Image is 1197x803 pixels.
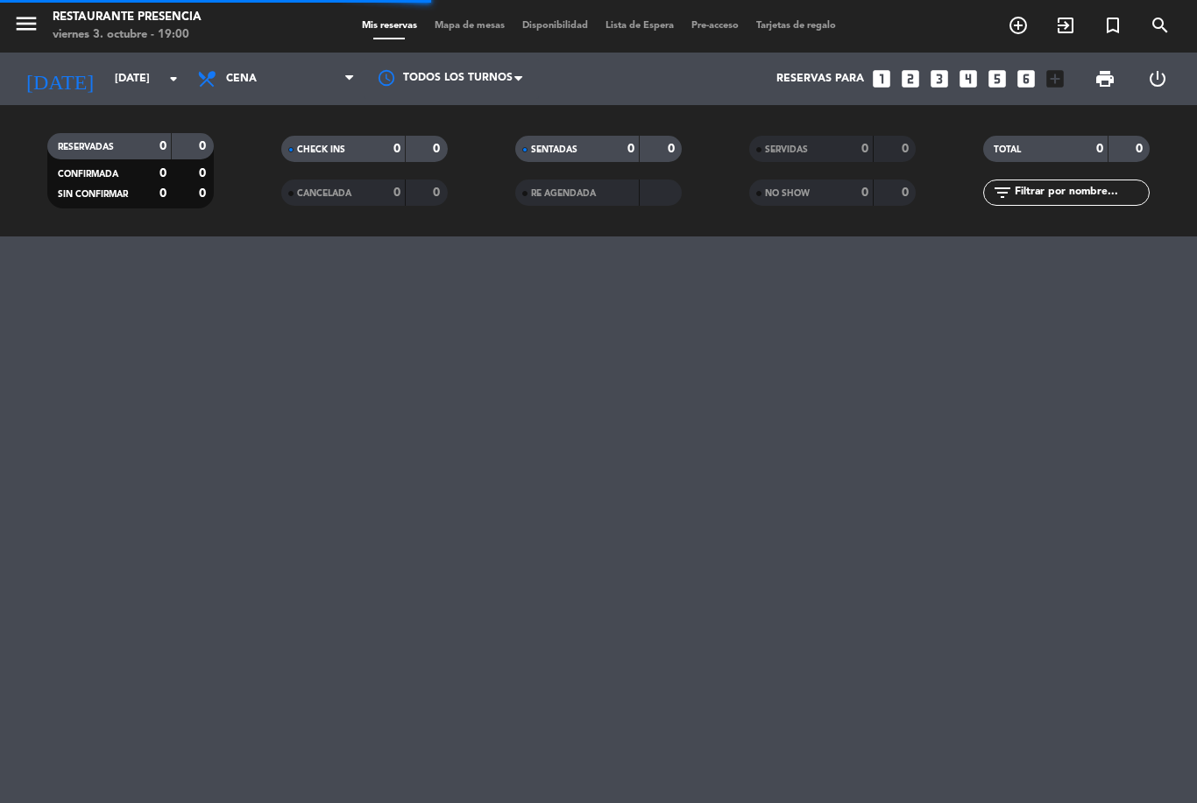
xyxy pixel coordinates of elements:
i: search [1150,15,1171,36]
strong: 0 [902,187,912,199]
div: viernes 3. octubre - 19:00 [53,26,202,44]
i: looks_5 [986,67,1009,90]
span: Reserva especial [1089,11,1137,40]
strong: 0 [668,143,678,155]
span: SENTADAS [531,145,577,154]
strong: 0 [433,143,443,155]
i: looks_two [899,67,922,90]
i: add_circle_outline [1008,15,1029,36]
span: Lista de Espera [597,21,683,31]
strong: 0 [159,187,166,200]
strong: 0 [861,143,868,155]
strong: 0 [627,143,634,155]
i: looks_4 [957,67,980,90]
strong: 0 [199,140,209,152]
i: add_box [1044,67,1066,90]
span: RE AGENDADA [531,189,596,198]
strong: 0 [393,143,400,155]
strong: 0 [159,167,166,180]
i: turned_in_not [1102,15,1123,36]
span: SIN CONFIRMAR [58,190,128,199]
span: RESERVAR MESA [995,11,1042,40]
i: menu [13,11,39,37]
input: Filtrar por nombre... [1013,183,1149,202]
strong: 0 [159,140,166,152]
i: arrow_drop_down [163,68,184,89]
div: LOG OUT [1131,53,1184,105]
span: Disponibilidad [514,21,597,31]
button: menu [13,11,39,43]
strong: 0 [902,143,912,155]
strong: 0 [199,167,209,180]
strong: 0 [1096,143,1103,155]
span: TOTAL [994,145,1021,154]
span: CANCELADA [297,189,351,198]
strong: 0 [433,187,443,199]
div: Restaurante Presencia [53,9,202,26]
strong: 0 [861,187,868,199]
i: exit_to_app [1055,15,1076,36]
span: Mapa de mesas [426,21,514,31]
i: power_settings_new [1147,68,1168,89]
span: CHECK INS [297,145,345,154]
span: Reservas para [776,73,864,85]
span: print [1094,68,1116,89]
span: WALK IN [1042,11,1089,40]
i: looks_one [870,67,893,90]
i: looks_6 [1015,67,1038,90]
i: looks_3 [928,67,951,90]
i: [DATE] [13,60,106,98]
span: BUSCAR [1137,11,1184,40]
i: filter_list [992,182,1013,203]
span: NO SHOW [765,189,810,198]
span: Mis reservas [353,21,426,31]
strong: 0 [199,187,209,200]
span: Pre-acceso [683,21,747,31]
strong: 0 [393,187,400,199]
span: RESERVADAS [58,143,114,151]
span: Cena [226,73,257,85]
span: SERVIDAS [765,145,808,154]
span: CONFIRMADA [58,170,118,179]
strong: 0 [1136,143,1146,155]
span: Tarjetas de regalo [747,21,845,31]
